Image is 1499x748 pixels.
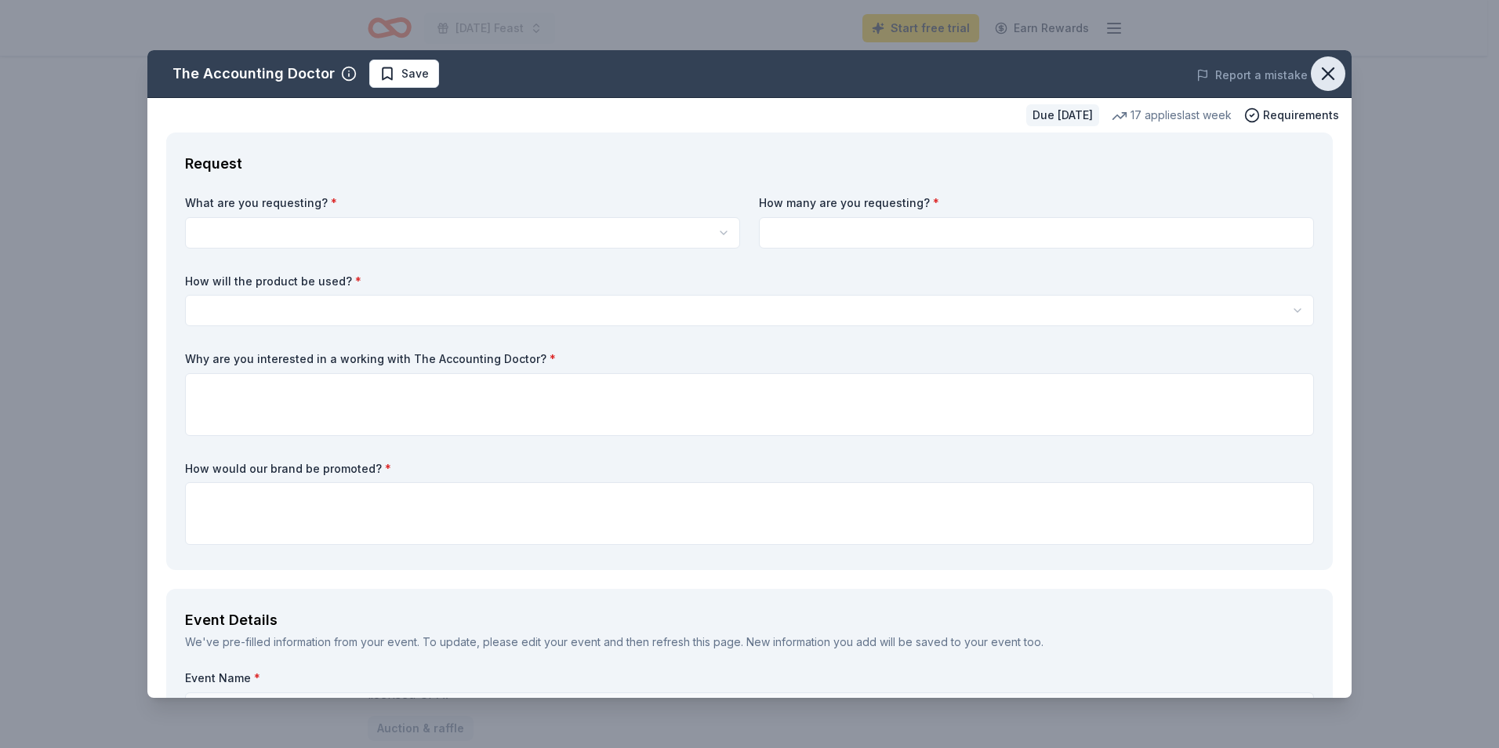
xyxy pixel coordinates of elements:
button: Save [369,60,439,88]
div: The Accounting Doctor [172,61,335,86]
button: Requirements [1244,106,1339,125]
label: How would our brand be promoted? [185,461,1314,477]
button: Report a mistake [1196,66,1308,85]
label: What are you requesting? [185,195,740,211]
div: Event Details [185,608,1314,633]
label: How many are you requesting? [759,195,1314,211]
div: We've pre-filled information from your event. To update, please edit your event and then refresh ... [185,633,1314,652]
span: Requirements [1263,106,1339,125]
label: Event Name [185,670,1314,686]
div: 17 applies last week [1112,106,1232,125]
div: Due [DATE] [1026,104,1099,126]
label: Why are you interested in a working with The Accounting Doctor? [185,351,1314,367]
div: Request [185,151,1314,176]
label: How will the product be used? [185,274,1314,289]
span: Save [401,64,429,83]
